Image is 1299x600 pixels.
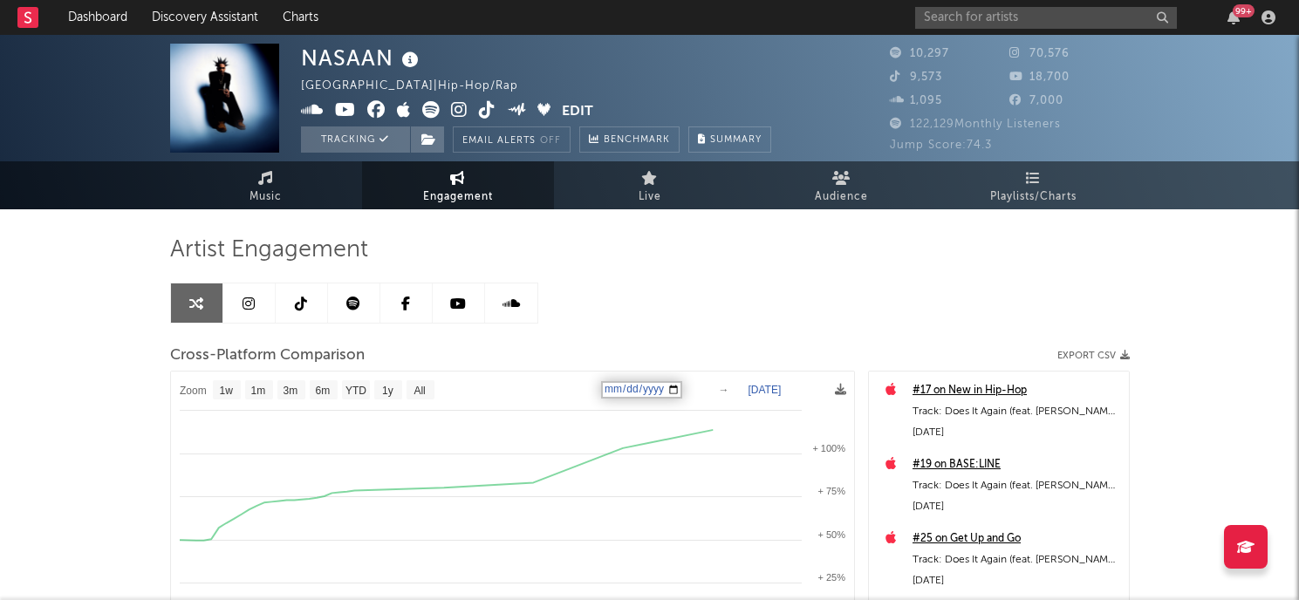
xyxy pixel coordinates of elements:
text: → [718,384,728,396]
span: 7,000 [1009,95,1063,106]
span: Audience [815,187,868,208]
text: YTD [345,385,366,397]
span: 1,095 [890,95,942,106]
div: Track: Does It Again (feat. [PERSON_NAME] Baby) [913,549,1120,570]
a: #19 on BASE:LINE [913,454,1120,475]
span: 9,573 [890,72,942,83]
a: Music [170,161,362,209]
button: Tracking [301,126,410,153]
button: Export CSV [1057,351,1130,361]
div: [DATE] [913,496,1120,517]
a: Live [554,161,746,209]
span: 10,297 [890,48,949,59]
text: + 75% [817,486,845,496]
a: Audience [746,161,938,209]
div: Track: Does It Again (feat. [PERSON_NAME] Baby) [913,401,1120,422]
span: 122,129 Monthly Listeners [890,119,1061,130]
text: All [414,385,425,397]
span: Summary [710,135,762,145]
text: + 25% [817,572,845,583]
div: [DATE] [913,422,1120,443]
span: Live [639,187,661,208]
div: Track: Does It Again (feat. [PERSON_NAME] Baby) [913,475,1120,496]
span: Playlists/Charts [990,187,1077,208]
button: 99+ [1227,10,1240,24]
text: 1m [250,385,265,397]
text: 6m [315,385,330,397]
button: Summary [688,126,771,153]
span: Cross-Platform Comparison [170,345,365,366]
button: Email AlertsOff [453,126,571,153]
div: NASAAN [301,44,423,72]
span: 18,700 [1009,72,1070,83]
div: [DATE] [913,570,1120,591]
text: [DATE] [748,384,781,396]
div: 99 + [1233,4,1255,17]
button: Edit [562,101,593,123]
span: Engagement [423,187,493,208]
a: Benchmark [579,126,680,153]
span: Jump Score: 74.3 [890,140,992,151]
text: 1y [382,385,393,397]
input: Search for artists [915,7,1177,29]
text: + 50% [817,529,845,540]
a: Engagement [362,161,554,209]
a: Playlists/Charts [938,161,1130,209]
text: + 100% [812,443,845,453]
span: Benchmark [604,130,670,151]
text: Zoom [180,385,207,397]
span: 70,576 [1009,48,1070,59]
text: 1w [219,385,233,397]
em: Off [540,136,561,146]
a: #17 on New in Hip-Hop [913,380,1120,401]
text: 3m [283,385,297,397]
span: Music [250,187,282,208]
a: #25 on Get Up and Go [913,528,1120,549]
span: Artist Engagement [170,240,368,261]
div: [GEOGRAPHIC_DATA] | Hip-Hop/Rap [301,76,538,97]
